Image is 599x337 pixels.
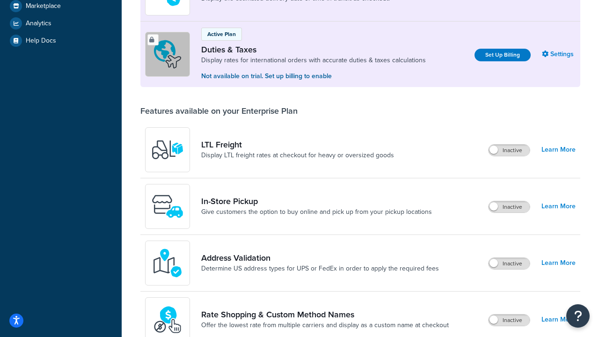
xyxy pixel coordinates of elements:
a: Settings [542,48,576,61]
a: Set Up Billing [475,49,531,61]
a: Display rates for international orders with accurate duties & taxes calculations [201,56,426,65]
a: Offer the lowest rate from multiple carriers and display as a custom name at checkout [201,321,449,330]
img: wfgcfpwTIucLEAAAAASUVORK5CYII= [151,190,184,223]
label: Inactive [489,145,530,156]
a: Give customers the option to buy online and pick up from your pickup locations [201,207,432,217]
a: Duties & Taxes [201,44,426,55]
p: Not available on trial. Set up billing to enable [201,71,426,81]
img: kIG8fy0lQAAAABJRU5ErkJggg== [151,247,184,279]
span: Analytics [26,20,51,28]
img: y79ZsPf0fXUFUhFXDzUgf+ktZg5F2+ohG75+v3d2s1D9TjoU8PiyCIluIjV41seZevKCRuEjTPPOKHJsQcmKCXGdfprl3L4q7... [151,133,184,166]
a: LTL Freight [201,139,394,150]
a: Learn More [541,313,576,326]
a: Analytics [7,15,115,32]
a: Display LTL freight rates at checkout for heavy or oversized goods [201,151,394,160]
label: Inactive [489,258,530,269]
a: Help Docs [7,32,115,49]
p: Active Plan [207,30,236,38]
a: Determine US address types for UPS or FedEx in order to apply the required fees [201,264,439,273]
a: Rate Shopping & Custom Method Names [201,309,449,320]
a: Learn More [541,200,576,213]
div: Features available on your Enterprise Plan [140,106,298,116]
a: Address Validation [201,253,439,263]
button: Open Resource Center [566,304,590,328]
img: icon-duo-feat-rate-shopping-ecdd8bed.png [151,303,184,336]
label: Inactive [489,315,530,326]
label: Inactive [489,201,530,212]
a: Learn More [541,143,576,156]
a: In-Store Pickup [201,196,432,206]
a: Learn More [541,256,576,270]
span: Marketplace [26,2,61,10]
span: Help Docs [26,37,56,45]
